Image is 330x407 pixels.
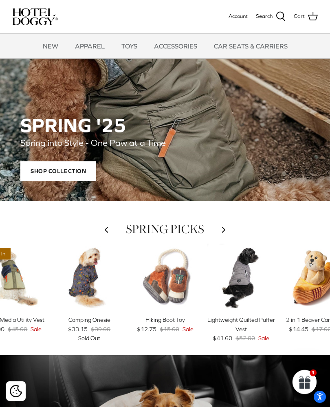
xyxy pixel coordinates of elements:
span: Sold Out [78,334,100,343]
span: Search [256,12,273,21]
a: CAR SEATS & CARRIERS [207,34,295,58]
a: TOYS [114,34,145,58]
h2: SPRING '25 [20,114,310,136]
a: Search [256,11,286,22]
div: Hiking Boot Toy [131,315,199,324]
span: Sale [31,325,42,334]
a: Hiking Boot Toy [131,244,199,311]
a: Account [229,12,248,21]
a: APPAREL [68,34,112,58]
div: Cookie policy [6,381,26,401]
span: Cart [294,12,305,21]
span: 15% off [135,248,164,260]
a: SPRING PICKS [126,221,204,237]
span: $33.15 [68,325,88,334]
div: Camping Onesie [55,315,123,324]
span: Sale [258,334,269,343]
span: Sale [183,325,194,334]
a: Hiking Boot Toy $12.75 $15.00 Sale [131,315,199,334]
a: Camping Onesie [55,244,123,311]
p: Spring into Style - One Paw at a Time [20,136,310,150]
a: NEW [35,34,66,58]
span: $41.60 [213,334,232,343]
span: $12.75 [137,325,156,334]
span: $15.00 [160,325,179,334]
a: ACCESSORIES [147,34,205,58]
a: Lightweight Quilted Puffer Vest $41.60 $52.00 Sale [207,315,275,343]
span: Shop Collection [20,162,96,181]
span: $14.45 [289,325,308,334]
span: $52.00 [235,334,255,343]
span: 15% off [287,248,316,260]
span: Account [229,13,248,19]
span: $39.00 [91,325,110,334]
a: Lightweight Quilted Puffer Vest [207,244,275,311]
span: 20% off [211,248,240,260]
img: hoteldoggycom [12,8,58,25]
a: Camping Onesie $33.15 $39.00 Sold Out [55,315,123,343]
button: Cookie policy [9,384,23,398]
span: $45.00 [8,325,27,334]
div: Lightweight Quilted Puffer Vest [207,315,275,334]
a: Cart [294,11,318,22]
span: 15% off [59,248,88,260]
img: Cookie policy [10,385,22,397]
